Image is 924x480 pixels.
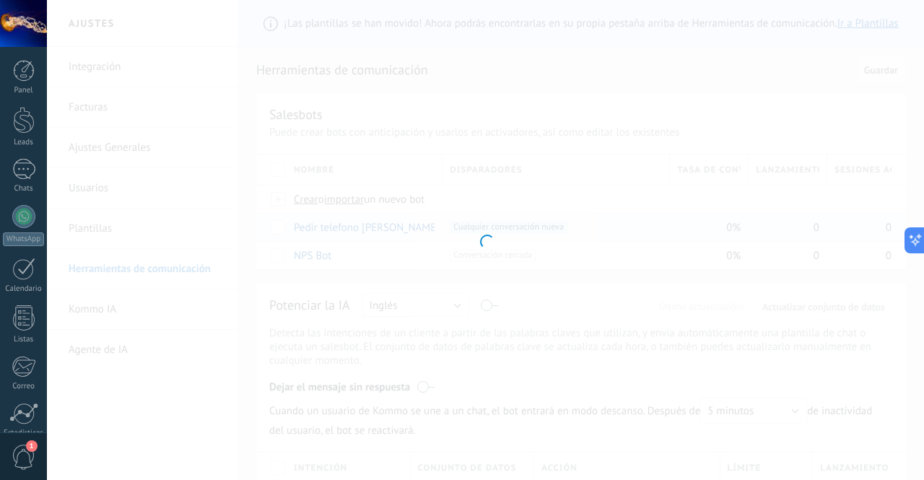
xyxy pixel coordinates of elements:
div: Chats [3,184,45,193]
div: WhatsApp [3,232,44,246]
div: Leads [3,138,45,147]
div: Correo [3,382,45,391]
div: Calendario [3,284,45,294]
div: Estadísticas [3,429,45,438]
div: Listas [3,335,45,344]
div: Panel [3,86,45,95]
span: 1 [26,440,38,452]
